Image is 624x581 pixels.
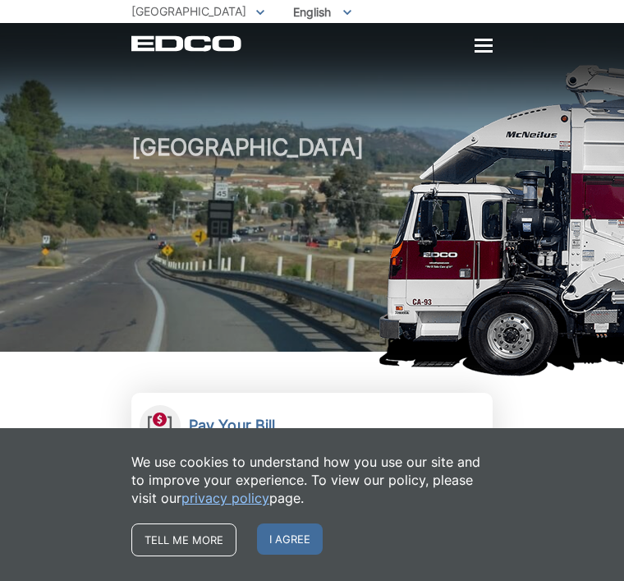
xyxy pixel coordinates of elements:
[131,35,241,52] a: EDCD logo. Return to the homepage.
[257,523,323,555] span: I agree
[181,489,269,507] a: privacy policy
[131,135,493,356] h1: [GEOGRAPHIC_DATA]
[131,453,493,507] p: We use cookies to understand how you use our site and to improve your experience. To view our pol...
[379,64,624,376] img: Garbage truck
[189,417,275,435] h2: Pay Your Bill
[131,393,493,459] a: Pay Your Bill
[131,523,236,556] a: Tell me more
[131,4,246,18] span: [GEOGRAPHIC_DATA]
